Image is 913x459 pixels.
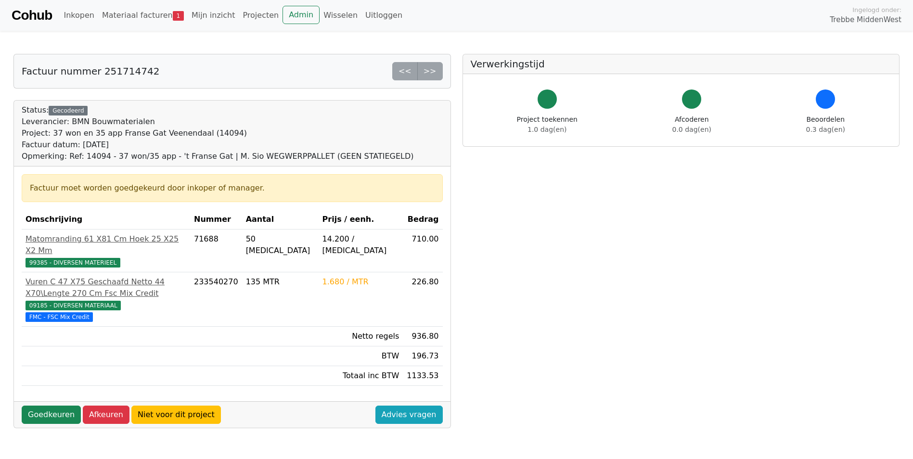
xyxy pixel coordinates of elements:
[12,4,52,27] a: Cohub
[190,210,242,229] th: Nummer
[60,6,98,25] a: Inkopen
[26,276,186,322] a: Vuren C 47 X75 Geschaafd Netto 44 X70\Lengte 270 Cm Fsc Mix Credit09185 - DIVERSEN MATERIAAL FMC ...
[190,229,242,272] td: 71688
[22,104,414,162] div: Status:
[319,327,403,346] td: Netto regels
[22,116,414,127] div: Leverancier: BMN Bouwmaterialen
[26,301,121,310] span: 09185 - DIVERSEN MATERIAAL
[806,115,845,135] div: Beoordelen
[672,126,711,133] span: 0.0 dag(en)
[26,233,186,256] div: Matomranding 61 X81 Cm Hoek 25 X25 X2 Mm
[83,406,129,424] a: Afkeuren
[322,276,399,288] div: 1.680 / MTR
[517,115,578,135] div: Project toekennen
[30,182,435,194] div: Factuur moet worden goedgekeurd door inkoper of manager.
[239,6,283,25] a: Projecten
[242,210,319,229] th: Aantal
[319,346,403,366] td: BTW
[319,366,403,386] td: Totaal inc BTW
[403,272,442,327] td: 226.80
[403,366,442,386] td: 1133.53
[173,11,184,21] span: 1
[672,115,711,135] div: Afcoderen
[806,126,845,133] span: 0.3 dag(en)
[527,126,566,133] span: 1.0 dag(en)
[471,58,892,70] h5: Verwerkingstijd
[22,139,414,151] div: Factuur datum: [DATE]
[852,5,901,14] span: Ingelogd onder:
[403,229,442,272] td: 710.00
[246,233,315,256] div: 50 [MEDICAL_DATA]
[322,233,399,256] div: 14.200 / [MEDICAL_DATA]
[131,406,221,424] a: Niet voor dit project
[375,406,443,424] a: Advies vragen
[403,346,442,366] td: 196.73
[26,233,186,268] a: Matomranding 61 X81 Cm Hoek 25 X25 X2 Mm99385 - DIVERSEN MATERIEEL
[190,272,242,327] td: 233540270
[26,312,93,322] span: FMC - FSC Mix Credit
[26,276,186,299] div: Vuren C 47 X75 Geschaafd Netto 44 X70\Lengte 270 Cm Fsc Mix Credit
[22,406,81,424] a: Goedkeuren
[22,210,190,229] th: Omschrijving
[403,210,442,229] th: Bedrag
[49,106,88,115] div: Gecodeerd
[26,258,120,268] span: 99385 - DIVERSEN MATERIEEL
[188,6,239,25] a: Mijn inzicht
[22,127,414,139] div: Project: 37 won en 35 app Franse Gat Veenendaal (14094)
[830,14,901,25] span: Trebbe MiddenWest
[361,6,406,25] a: Uitloggen
[246,276,315,288] div: 135 MTR
[319,210,403,229] th: Prijs / eenh.
[22,65,159,77] h5: Factuur nummer 251714742
[98,6,188,25] a: Materiaal facturen1
[283,6,320,24] a: Admin
[403,327,442,346] td: 936.80
[22,151,414,162] div: Opmerking: Ref: 14094 - 37 won/35 app - 't Franse Gat | M. Sio WEGWERPPALLET (GEEN STATIEGELD)
[320,6,361,25] a: Wisselen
